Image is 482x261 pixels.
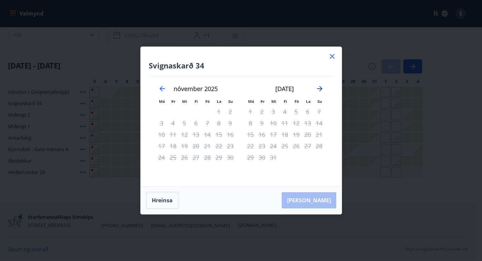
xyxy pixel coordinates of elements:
td: Not available. föstudagur, 12. desember 2025 [290,117,302,129]
td: Not available. fimmtudagur, 11. desember 2025 [279,117,290,129]
td: Not available. þriðjudagur, 11. nóvember 2025 [167,129,179,140]
td: Not available. sunnudagur, 21. desember 2025 [313,129,325,140]
td: Not available. miðvikudagur, 3. desember 2025 [268,106,279,117]
td: Not available. föstudagur, 19. desember 2025 [290,129,302,140]
td: Not available. þriðjudagur, 18. nóvember 2025 [167,140,179,152]
small: Fi [195,99,198,104]
div: Move backward to switch to the previous month. [158,85,166,93]
small: Fö [295,99,299,104]
td: Not available. miðvikudagur, 12. nóvember 2025 [179,129,190,140]
td: Not available. laugardagur, 20. desember 2025 [302,129,313,140]
td: Not available. föstudagur, 21. nóvember 2025 [202,140,213,152]
strong: [DATE] [275,85,294,93]
td: Not available. mánudagur, 22. desember 2025 [245,140,256,152]
td: Not available. mánudagur, 17. nóvember 2025 [156,140,167,152]
td: Not available. mánudagur, 29. desember 2025 [245,152,256,163]
td: Not available. miðvikudagur, 26. nóvember 2025 [179,152,190,163]
td: Not available. miðvikudagur, 24. desember 2025 [268,140,279,152]
td: Not available. fimmtudagur, 13. nóvember 2025 [190,129,202,140]
small: Má [248,99,254,104]
td: Not available. miðvikudagur, 10. desember 2025 [268,117,279,129]
small: Su [317,99,322,104]
td: Not available. mánudagur, 1. desember 2025 [245,106,256,117]
td: Not available. fimmtudagur, 25. desember 2025 [279,140,290,152]
div: Aðeins útritun í boði [268,152,279,163]
td: Not available. þriðjudagur, 25. nóvember 2025 [167,152,179,163]
td: Not available. laugardagur, 1. nóvember 2025 [213,106,225,117]
td: Not available. miðvikudagur, 31. desember 2025 [268,152,279,163]
small: Fö [205,99,210,104]
td: Not available. laugardagur, 15. nóvember 2025 [213,129,225,140]
td: Not available. föstudagur, 26. desember 2025 [290,140,302,152]
td: Not available. föstudagur, 28. nóvember 2025 [202,152,213,163]
div: Aðeins útritun í boði [190,117,202,129]
td: Not available. fimmtudagur, 6. nóvember 2025 [190,117,202,129]
td: Not available. þriðjudagur, 4. nóvember 2025 [167,117,179,129]
td: Not available. mánudagur, 15. desember 2025 [245,129,256,140]
td: Not available. sunnudagur, 23. nóvember 2025 [225,140,236,152]
small: La [217,99,221,104]
td: Not available. sunnudagur, 14. desember 2025 [313,117,325,129]
td: Not available. miðvikudagur, 5. nóvember 2025 [179,117,190,129]
small: La [306,99,311,104]
td: Not available. sunnudagur, 30. nóvember 2025 [225,152,236,163]
td: Not available. þriðjudagur, 9. desember 2025 [256,117,268,129]
small: Má [159,99,165,104]
small: Þr [261,99,265,104]
small: Mi [271,99,276,104]
small: Þr [171,99,175,104]
td: Not available. fimmtudagur, 20. nóvember 2025 [190,140,202,152]
td: Not available. laugardagur, 6. desember 2025 [302,106,313,117]
td: Not available. fimmtudagur, 27. nóvember 2025 [190,152,202,163]
td: Not available. laugardagur, 27. desember 2025 [302,140,313,152]
td: Not available. þriðjudagur, 16. desember 2025 [256,129,268,140]
td: Not available. þriðjudagur, 23. desember 2025 [256,140,268,152]
h4: Svignaskarð 34 [149,60,334,70]
td: Not available. miðvikudagur, 17. desember 2025 [268,129,279,140]
td: Not available. sunnudagur, 7. desember 2025 [313,106,325,117]
td: Not available. mánudagur, 3. nóvember 2025 [156,117,167,129]
div: Aðeins útritun í boði [202,152,213,163]
td: Not available. laugardagur, 13. desember 2025 [302,117,313,129]
button: Hreinsa [146,192,178,209]
td: Not available. fimmtudagur, 4. desember 2025 [279,106,290,117]
div: Aðeins útritun í boði [202,140,213,152]
div: Move forward to switch to the next month. [316,85,324,93]
td: Not available. fimmtudagur, 18. desember 2025 [279,129,290,140]
td: Not available. mánudagur, 24. nóvember 2025 [156,152,167,163]
td: Not available. mánudagur, 8. desember 2025 [245,117,256,129]
td: Not available. laugardagur, 8. nóvember 2025 [213,117,225,129]
td: Not available. sunnudagur, 9. nóvember 2025 [225,117,236,129]
td: Not available. mánudagur, 10. nóvember 2025 [156,129,167,140]
td: Not available. föstudagur, 14. nóvember 2025 [202,129,213,140]
td: Not available. laugardagur, 22. nóvember 2025 [213,140,225,152]
td: Not available. sunnudagur, 16. nóvember 2025 [225,129,236,140]
strong: nóvember 2025 [174,85,218,93]
div: Calendar [149,76,334,178]
td: Not available. þriðjudagur, 30. desember 2025 [256,152,268,163]
td: Not available. sunnudagur, 2. nóvember 2025 [225,106,236,117]
td: Not available. föstudagur, 5. desember 2025 [290,106,302,117]
td: Not available. sunnudagur, 28. desember 2025 [313,140,325,152]
td: Not available. föstudagur, 7. nóvember 2025 [202,117,213,129]
small: Mi [182,99,187,104]
small: Su [228,99,233,104]
small: Fi [284,99,287,104]
td: Not available. þriðjudagur, 2. desember 2025 [256,106,268,117]
td: Not available. miðvikudagur, 19. nóvember 2025 [179,140,190,152]
td: Not available. laugardagur, 29. nóvember 2025 [213,152,225,163]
